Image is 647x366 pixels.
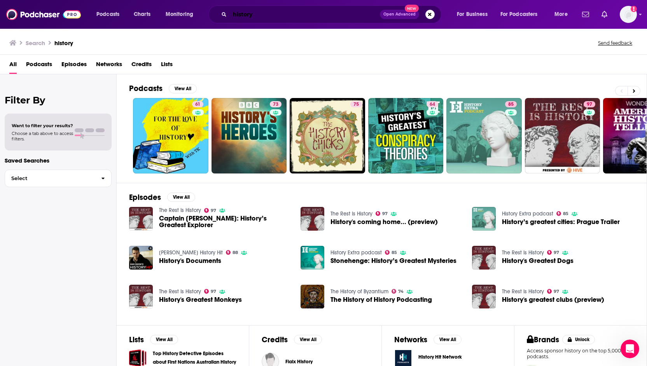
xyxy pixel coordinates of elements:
a: Credits [131,58,152,74]
span: Podcasts [96,9,119,20]
span: All [9,58,17,74]
span: Charts [134,9,150,20]
a: Stonehenge: History’s Greatest Mysteries [330,257,456,264]
h2: Podcasts [129,84,163,93]
img: History's Greatest Dogs [472,246,496,270]
span: 97 [554,251,559,254]
span: History's Greatest Dogs [502,257,574,264]
span: 73 [273,101,278,109]
a: The Rest Is History [159,207,201,214]
a: 75 [290,98,365,173]
span: 97 [554,290,559,293]
span: Want to filter your results? [12,123,73,128]
span: Logged in as ExperimentPublicist [620,6,637,23]
a: 61 [192,101,203,107]
button: open menu [495,8,549,21]
span: Captain [PERSON_NAME]: History’s Greatest Explorer [159,215,291,228]
span: 97 [211,209,216,212]
span: 85 [563,212,568,215]
span: 97 [587,101,592,109]
a: Podchaser - Follow, Share and Rate Podcasts [6,7,81,22]
a: NetworksView All [394,335,462,345]
span: New [405,5,419,12]
img: Captain Cook: History’s Greatest Explorer [129,207,153,231]
img: The History of History Podcasting [301,285,324,308]
button: Unlock [562,335,595,344]
button: View All [434,335,462,344]
a: History Extra podcast [502,210,553,217]
span: 85 [508,101,514,109]
h2: Brands [527,335,559,345]
h3: history [54,39,73,47]
h2: Credits [262,335,288,345]
span: 75 [353,101,359,109]
img: User Profile [620,6,637,23]
a: 97 [547,289,560,294]
a: Show notifications dropdown [579,8,592,21]
a: The History of History Podcasting [330,296,432,303]
a: EpisodesView All [129,193,195,202]
a: PodcastsView All [129,84,197,93]
h2: Episodes [129,193,161,202]
iframe: Intercom live chat [621,340,639,358]
a: ListsView All [129,335,178,345]
span: 97 [211,290,216,293]
a: History's Greatest Monkeys [159,296,242,303]
a: 97 [525,98,600,173]
a: CreditsView All [262,335,322,345]
button: View All [167,193,195,202]
a: 97 [584,101,595,107]
button: Show profile menu [620,6,637,23]
span: 97 [382,212,388,215]
span: 61 [195,101,200,109]
span: Podcasts [26,58,52,74]
img: History's Documents [129,246,153,270]
svg: Add a profile image [631,6,637,12]
div: Search podcasts, credits, & more... [216,5,449,23]
a: Flaix History [285,359,313,365]
span: Monitoring [166,9,193,20]
img: History’s greatest cities: Prague Trailer [472,207,496,231]
span: 64 [430,101,435,109]
a: 73 [270,101,282,107]
span: History's greatest clubs (preview) [502,296,604,303]
span: For Podcasters [500,9,538,20]
a: History Extra podcast [330,249,382,256]
a: History’s greatest cities: Prague Trailer [502,219,620,225]
button: open menu [451,8,497,21]
a: 73 [212,98,287,173]
a: The History of Byzantium [330,288,388,295]
a: Show notifications dropdown [598,8,610,21]
a: History's greatest clubs (preview) [472,285,496,308]
button: View All [294,335,322,344]
a: 97 [547,250,560,255]
p: Saved Searches [5,157,112,164]
a: 75 [350,101,362,107]
input: Search podcasts, credits, & more... [230,8,380,21]
a: History's coming home... (preview) [330,219,438,225]
span: Select [5,176,95,181]
span: Open Advanced [383,12,416,16]
span: History's Documents [159,257,221,264]
a: Lists [161,58,173,74]
a: 97 [204,289,217,294]
a: 97 [376,211,388,216]
h2: Filter By [5,95,112,106]
img: History's coming home... (preview) [301,207,324,231]
button: Send feedback [596,40,635,46]
a: The Rest Is History [502,288,544,295]
img: Stonehenge: History’s Greatest Mysteries [301,246,324,270]
span: Networks [96,58,122,74]
span: Choose a tab above to access filters. [12,131,73,142]
span: 85 [392,251,397,254]
button: open menu [160,8,203,21]
a: 61 [133,98,208,173]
